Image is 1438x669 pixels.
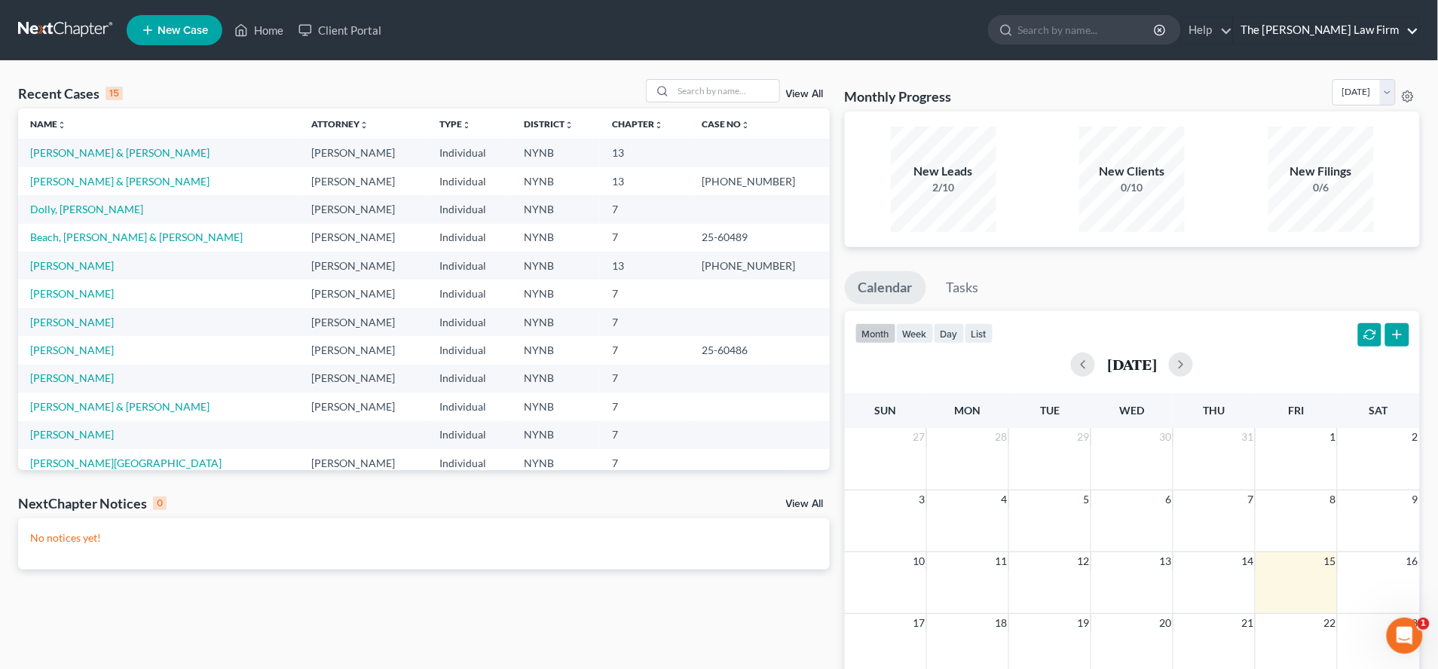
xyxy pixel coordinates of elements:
[600,449,690,477] td: 7
[654,121,663,130] i: unfold_more
[1164,490,1173,509] span: 6
[741,121,750,130] i: unfold_more
[512,393,600,420] td: NYNB
[1405,552,1420,570] span: 16
[845,271,926,304] a: Calendar
[933,271,993,304] a: Tasks
[786,499,824,509] a: View All
[1040,404,1060,417] span: Tue
[440,118,472,130] a: Typeunfold_more
[428,195,512,223] td: Individual
[1158,552,1173,570] span: 13
[18,84,123,102] div: Recent Cases
[600,224,690,252] td: 7
[1387,618,1423,654] iframe: Intercom live chat
[512,449,600,477] td: NYNB
[428,280,512,307] td: Individual
[30,530,818,545] p: No notices yet!
[999,490,1008,509] span: 4
[428,393,512,420] td: Individual
[227,17,291,44] a: Home
[57,121,66,130] i: unfold_more
[512,336,600,364] td: NYNB
[1246,490,1255,509] span: 7
[1204,404,1225,417] span: Thu
[911,428,926,446] span: 27
[300,449,428,477] td: [PERSON_NAME]
[786,89,824,99] a: View All
[300,365,428,393] td: [PERSON_NAME]
[300,393,428,420] td: [PERSON_NAME]
[300,280,428,307] td: [PERSON_NAME]
[153,496,167,510] div: 0
[600,195,690,223] td: 7
[30,316,114,328] a: [PERSON_NAME]
[30,146,210,159] a: [PERSON_NAME] & [PERSON_NAME]
[1234,17,1419,44] a: The [PERSON_NAME] Law Firm
[1322,614,1337,632] span: 22
[512,139,600,166] td: NYNB
[106,87,123,100] div: 15
[1322,552,1337,570] span: 15
[300,224,428,252] td: [PERSON_NAME]
[512,280,600,307] td: NYNB
[30,400,210,413] a: [PERSON_NAME] & [PERSON_NAME]
[600,280,690,307] td: 7
[1240,614,1255,632] span: 21
[891,180,996,195] div: 2/10
[30,428,114,441] a: [PERSON_NAME]
[845,87,952,105] h3: Monthly Progress
[512,167,600,195] td: NYNB
[428,252,512,280] td: Individual
[428,224,512,252] td: Individual
[300,139,428,166] td: [PERSON_NAME]
[993,552,1008,570] span: 11
[30,203,143,215] a: Dolly, [PERSON_NAME]
[30,231,243,243] a: Beach, [PERSON_NAME] & [PERSON_NAME]
[1289,404,1305,417] span: Fri
[1082,490,1091,509] span: 5
[428,167,512,195] td: Individual
[1411,428,1420,446] span: 2
[30,118,66,130] a: Nameunfold_more
[512,421,600,449] td: NYNB
[300,336,428,364] td: [PERSON_NAME]
[524,118,574,130] a: Districtunfold_more
[30,259,114,272] a: [PERSON_NAME]
[312,118,369,130] a: Attorneyunfold_more
[1240,552,1255,570] span: 14
[463,121,472,130] i: unfold_more
[1079,163,1185,180] div: New Clients
[300,252,428,280] td: [PERSON_NAME]
[300,308,428,336] td: [PERSON_NAME]
[965,323,993,344] button: list
[428,139,512,166] td: Individual
[18,494,167,512] div: NextChapter Notices
[911,614,926,632] span: 17
[564,121,574,130] i: unfold_more
[30,287,114,300] a: [PERSON_NAME]
[512,195,600,223] td: NYNB
[1075,552,1091,570] span: 12
[1369,404,1388,417] span: Sat
[291,17,389,44] a: Client Portal
[512,224,600,252] td: NYNB
[690,224,830,252] td: 25-60489
[934,323,965,344] button: day
[600,308,690,336] td: 7
[875,404,897,417] span: Sun
[1107,356,1157,372] h2: [DATE]
[1120,404,1145,417] span: Wed
[512,308,600,336] td: NYNB
[1418,618,1430,630] span: 1
[30,344,114,356] a: [PERSON_NAME]
[512,252,600,280] td: NYNB
[428,421,512,449] td: Individual
[428,365,512,393] td: Individual
[30,457,222,469] a: [PERSON_NAME][GEOGRAPHIC_DATA]
[855,323,896,344] button: month
[30,175,210,188] a: [PERSON_NAME] & [PERSON_NAME]
[1182,17,1232,44] a: Help
[428,449,512,477] td: Individual
[1328,490,1337,509] span: 8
